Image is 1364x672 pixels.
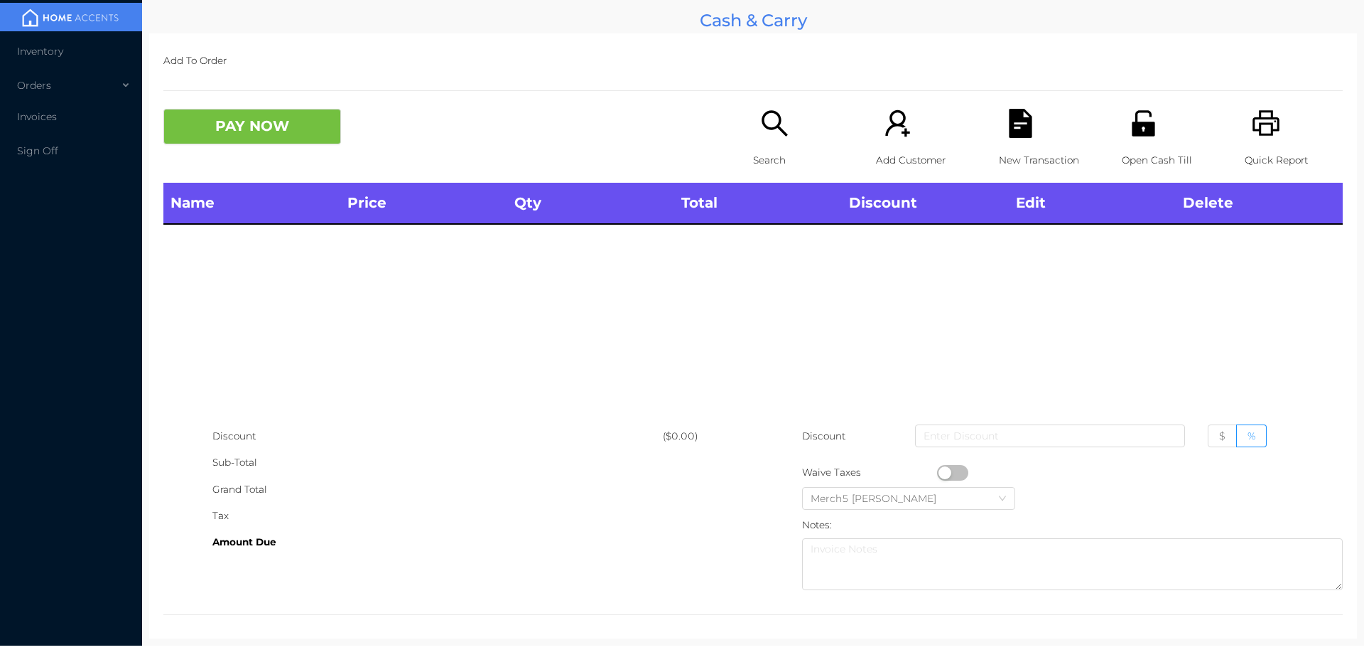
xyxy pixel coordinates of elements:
[999,147,1097,174] p: New Transaction
[1219,430,1225,442] span: $
[212,529,663,555] div: Amount Due
[507,183,674,224] th: Qty
[1009,183,1176,224] th: Edit
[212,476,663,503] div: Grand Total
[811,488,951,509] div: Merch5 Lawrence
[842,183,1009,224] th: Discount
[802,519,832,530] label: Notes:
[1247,430,1255,442] span: %
[1129,109,1158,138] i: icon: unlock
[760,109,789,138] i: icon: search
[1006,109,1035,138] i: icon: file-text
[753,147,851,174] p: Search
[915,425,1185,447] input: Enter Discount
[876,147,974,174] p: Add Customer
[998,494,1007,504] i: icon: down
[1176,183,1343,224] th: Delete
[163,183,340,224] th: Name
[17,45,63,58] span: Inventory
[163,48,1343,74] p: Add To Order
[802,459,937,486] div: Waive Taxes
[1252,109,1281,138] i: icon: printer
[1245,147,1343,174] p: Quick Report
[340,183,507,224] th: Price
[802,423,847,449] p: Discount
[1122,147,1220,174] p: Open Cash Till
[212,423,663,449] div: Discount
[17,110,57,123] span: Invoices
[212,449,663,476] div: Sub-Total
[17,144,58,157] span: Sign Off
[212,503,663,529] div: Tax
[149,7,1357,33] div: Cash & Carry
[674,183,841,224] th: Total
[163,109,341,144] button: PAY NOW
[663,423,753,449] div: ($0.00)
[883,109,912,138] i: icon: user-add
[17,7,124,28] img: mainBanner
